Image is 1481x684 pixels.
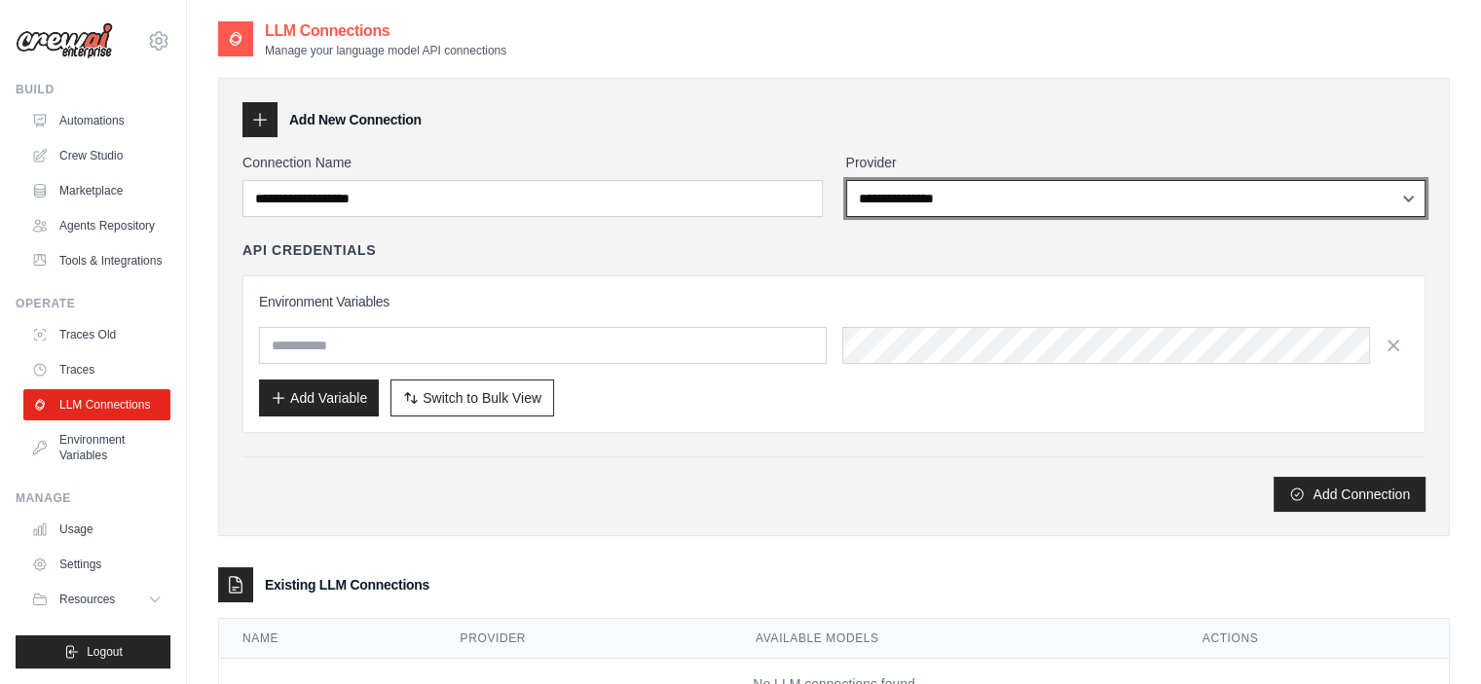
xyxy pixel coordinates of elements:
h3: Add New Connection [289,110,422,129]
th: Provider [437,619,732,659]
button: Add Variable [259,379,379,416]
th: Actions [1179,619,1449,659]
h3: Existing LLM Connections [265,575,429,594]
a: Automations [23,105,170,136]
div: Build [16,82,170,97]
span: Resources [59,592,115,607]
div: Manage [16,490,170,506]
span: Logout [87,644,123,660]
button: Add Connection [1274,477,1425,512]
a: Settings [23,549,170,580]
span: Switch to Bulk View [423,388,541,408]
h4: API Credentials [242,240,376,260]
label: Connection Name [242,153,823,172]
h3: Environment Variables [259,292,1409,311]
div: Operate [16,296,170,311]
a: Tools & Integrations [23,245,170,276]
button: Switch to Bulk View [390,379,554,416]
h2: LLM Connections [265,19,506,43]
a: Marketplace [23,175,170,206]
a: LLM Connections [23,389,170,420]
button: Logout [16,635,170,668]
a: Agents Repository [23,210,170,241]
a: Traces Old [23,319,170,350]
label: Provider [846,153,1426,172]
button: Resources [23,584,170,615]
a: Environment Variables [23,424,170,471]
th: Name [219,619,437,659]
a: Traces [23,354,170,385]
a: Crew Studio [23,140,170,171]
img: Logo [16,22,113,59]
p: Manage your language model API connections [265,43,506,58]
th: Available Models [732,619,1179,659]
a: Usage [23,514,170,545]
